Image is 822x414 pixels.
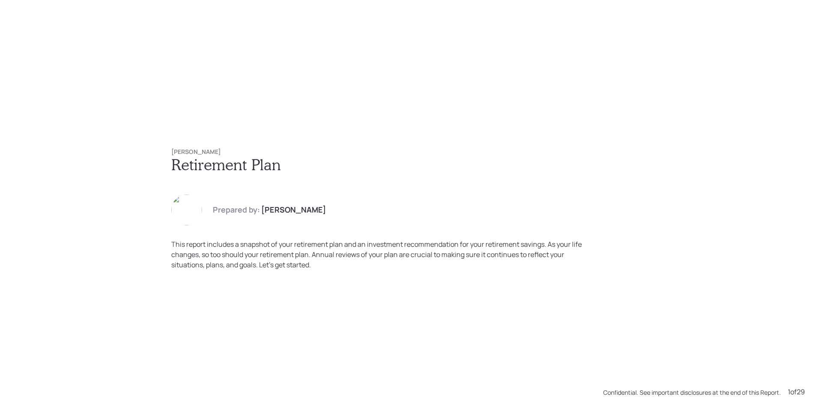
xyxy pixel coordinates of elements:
div: Confidential. See important disclosures at the end of this Report. [603,388,781,397]
div: 1 of 29 [788,387,805,397]
h1: Retirement Plan [171,155,651,174]
img: james-distasi-headshot.png [171,195,202,225]
h6: [PERSON_NAME] [171,148,651,156]
h4: [PERSON_NAME] [261,205,326,215]
h4: Prepared by: [213,205,260,215]
div: This report includes a snapshot of your retirement plan and an investment recommendation for your... [171,239,596,270]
